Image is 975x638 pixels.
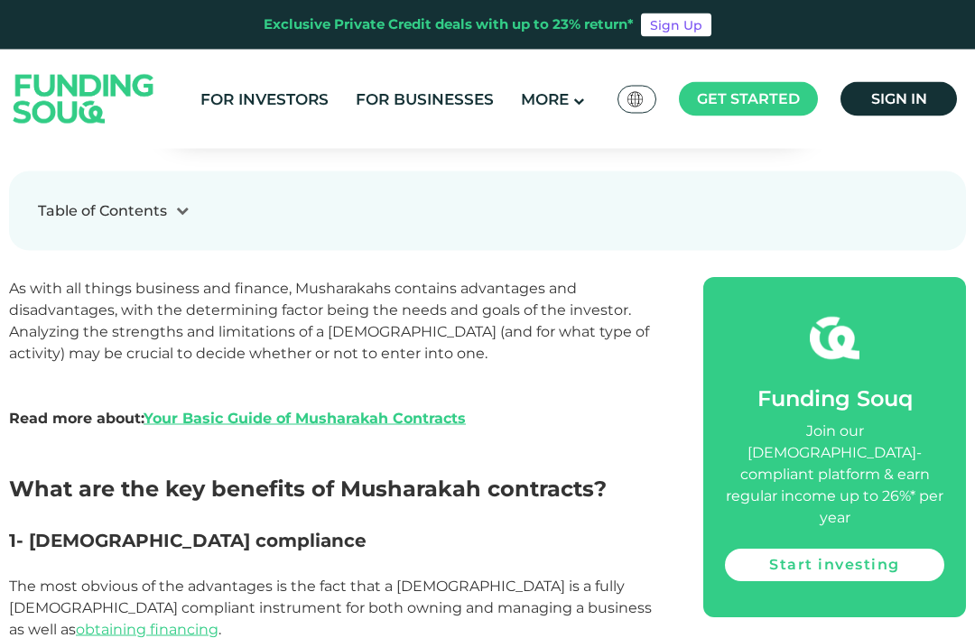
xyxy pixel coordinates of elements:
a: For Investors [196,85,333,115]
a: Sign in [840,82,957,116]
a: Start investing [725,550,944,582]
a: For Businesses [351,85,498,115]
span: Funding Souq [757,386,913,412]
div: Table of Contents [38,200,167,222]
span: Sign in [871,90,927,107]
img: fsicon [810,314,859,364]
div: Join our [DEMOGRAPHIC_DATA]-compliant platform & earn regular income up to 26%* per year [725,421,944,530]
strong: Read more about: [9,410,466,427]
span: The most obvious of the advantages is the fact that a [DEMOGRAPHIC_DATA] is a fully [DEMOGRAPHIC_... [9,578,652,638]
span: What are the key benefits of Musharakah contracts? [9,476,607,502]
span: 1- [DEMOGRAPHIC_DATA] compliance [9,530,367,551]
a: Your Basic Guide of Musharakah Contracts [144,410,466,427]
a: Sign Up [641,14,711,37]
a: obtaining financing [76,621,218,638]
span: More [521,90,569,108]
span: As with all things business and finance, Musharakahs contains advantages and disadvantages, with ... [9,280,649,362]
div: Exclusive Private Credit deals with up to 23% return* [264,14,634,35]
span: Get started [697,90,800,107]
img: SA Flag [627,92,644,107]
